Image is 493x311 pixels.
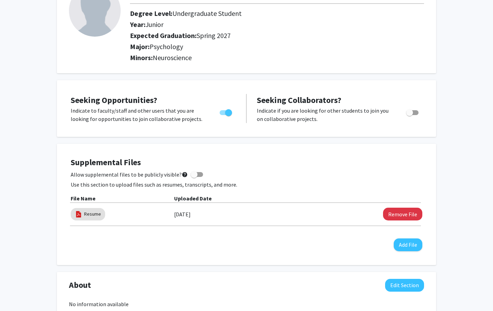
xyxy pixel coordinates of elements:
button: Add File [394,238,422,251]
mat-icon: help [182,170,188,179]
span: Seeking Opportunities? [71,95,157,105]
h2: Year: [130,20,396,29]
h2: Degree Level: [130,9,396,18]
iframe: Chat [5,280,29,306]
button: Remove Resume File [383,208,422,220]
h4: Supplemental Files [71,158,422,168]
div: No information available [69,300,424,308]
p: Indicate if you are looking for other students to join you on collaborative projects. [257,106,393,123]
span: Undergraduate Student [172,9,242,18]
b: File Name [71,195,95,202]
h2: Expected Graduation: [130,31,396,40]
span: Neuroscience [153,53,192,62]
label: [DATE] [174,208,191,220]
b: Uploaded Date [174,195,212,202]
span: Seeking Collaborators? [257,95,341,105]
div: Toggle [403,106,422,117]
a: Resume [84,210,101,218]
span: Spring 2027 [197,31,231,40]
button: Edit About [385,279,424,292]
div: Toggle [217,106,236,117]
span: Junior [145,20,163,29]
h2: Minors: [130,54,424,62]
img: pdf_icon.png [75,210,82,218]
span: Allow supplemental files to be publicly visible? [71,170,188,179]
span: Psychology [150,42,183,51]
p: Use this section to upload files such as resumes, transcripts, and more. [71,180,422,189]
p: Indicate to faculty/staff and other users that you are looking for opportunities to join collabor... [71,106,207,123]
h2: Major: [130,43,424,51]
span: About [69,279,91,291]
